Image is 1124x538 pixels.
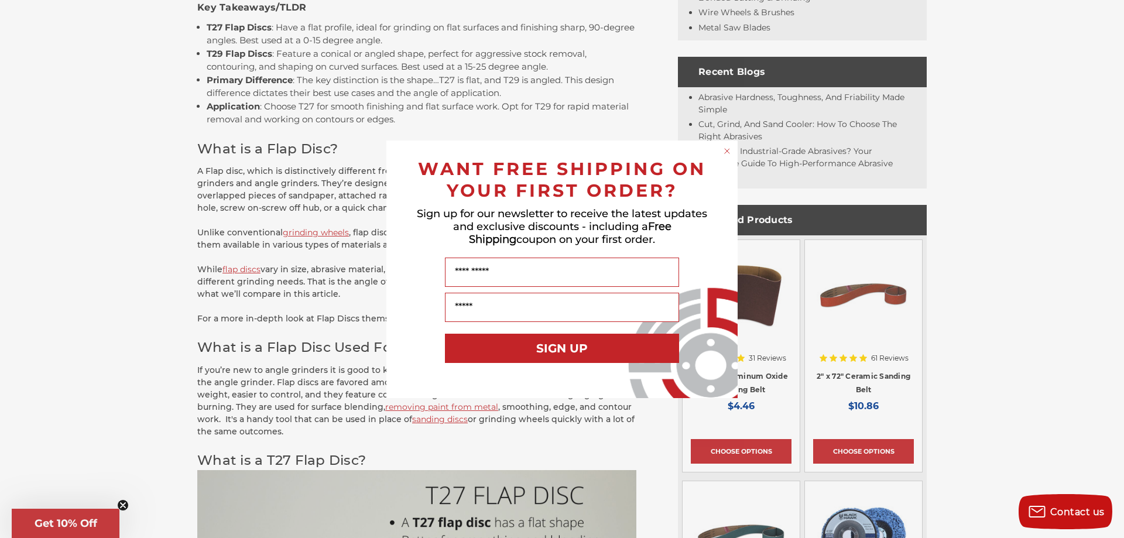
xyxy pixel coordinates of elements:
span: WANT FREE SHIPPING ON YOUR FIRST ORDER? [418,158,706,201]
span: Free Shipping [469,220,671,246]
button: Close dialog [721,145,733,157]
button: Contact us [1019,494,1112,529]
span: Contact us [1050,506,1105,518]
span: Sign up for our newsletter to receive the latest updates and exclusive discounts - including a co... [417,207,707,246]
button: SIGN UP [445,334,679,363]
